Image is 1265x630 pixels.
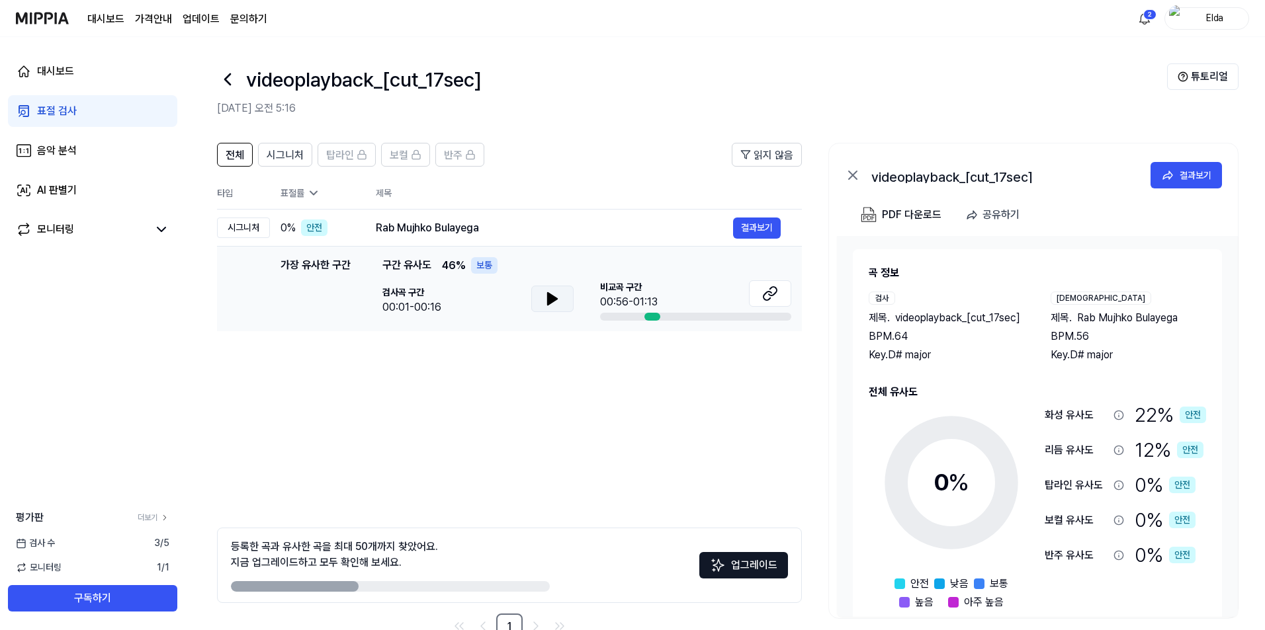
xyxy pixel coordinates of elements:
[281,220,296,236] span: 0 %
[1164,7,1249,30] button: profileElda
[382,286,441,299] span: 검사곡 구간
[1045,512,1108,528] div: 보컬 유사도
[869,310,890,326] span: 제목 .
[8,585,177,611] button: 구독하기
[301,219,327,236] div: 안전
[699,563,788,576] a: Sparkles업그레이드
[895,310,1020,326] span: videoplayback_[cut_17sec]
[1135,400,1206,430] div: 22 %
[732,143,802,167] button: 읽지 않음
[16,536,55,550] span: 검사 수
[1177,442,1203,458] div: 안전
[1143,9,1156,20] div: 2
[154,536,169,550] span: 3 / 5
[37,63,74,79] div: 대시보드
[882,206,941,223] div: PDF 다운로드
[8,175,177,206] a: AI 판별기
[600,280,658,294] span: 비교곡 구간
[246,65,482,95] h1: videoplayback_[cut_17sec]
[950,576,969,592] span: 낮음
[16,221,148,237] a: 모니터링
[733,217,781,239] button: 결과보기
[910,576,929,592] span: 안전
[8,95,177,127] a: 표절 검사
[471,257,498,274] div: 보통
[37,143,77,159] div: 음악 분석
[699,552,788,578] button: 업그레이드
[230,11,267,27] a: 문의하기
[754,147,793,163] span: 읽지 않음
[435,143,484,167] button: 반주
[1051,329,1206,344] div: BPM. 56
[231,539,438,571] div: 등록한 곡과 유사한 곡을 최대 50개까지 찾았어요. 지금 업그레이드하고 모두 확인해 보세요.
[869,347,1024,363] div: Key. D# major
[157,561,169,574] span: 1 / 1
[318,143,376,167] button: 탑라인
[1137,11,1153,26] img: 알림
[8,56,177,87] a: 대시보드
[1169,5,1185,32] img: profile
[390,147,408,163] span: 보컬
[376,177,802,209] th: 제목
[1180,168,1211,182] div: 결과보기
[1134,8,1155,29] button: 알림2
[382,257,431,274] span: 구간 유사도
[934,465,969,500] div: 0
[8,135,177,167] a: 음악 분석
[869,329,1024,344] div: BPM. 64
[1045,407,1108,423] div: 화성 유사도
[16,561,62,574] span: 모니터링
[281,186,355,200] div: 표절률
[217,177,270,210] th: 타입
[964,594,1004,610] span: 아주 높음
[183,11,220,27] a: 업데이트
[869,265,1206,281] h2: 곡 정보
[1051,347,1206,363] div: Key. D# major
[376,220,733,236] div: Rab Mujhko Bulayega
[442,258,466,274] span: 46 %
[982,206,1020,223] div: 공유하기
[1077,310,1178,326] span: Rab Mujhko Bulayega
[1045,442,1108,458] div: 리듬 유사도
[326,147,354,163] span: 탑라인
[1180,407,1206,423] div: 안전
[1051,310,1072,326] span: 제목 .
[1135,470,1196,500] div: 0 %
[267,147,304,163] span: 시그니처
[37,221,74,237] div: 모니터링
[87,11,124,27] a: 대시보드
[226,147,244,163] span: 전체
[960,202,1030,228] button: 공유하기
[600,294,658,310] div: 00:56-01:13
[1045,477,1108,493] div: 탑라인 유사도
[258,143,312,167] button: 시그니처
[869,384,1206,400] h2: 전체 유사도
[948,468,969,496] span: %
[135,11,172,27] a: 가격안내
[281,257,351,321] div: 가장 유사한 구간
[1169,547,1196,563] div: 안전
[1167,63,1239,90] button: 튜토리얼
[381,143,430,167] button: 보컬
[837,236,1238,617] a: 곡 정보검사제목.videoplayback_[cut_17sec]BPM.64Key.D# major[DEMOGRAPHIC_DATA]제목.Rab Mujhko BulayegaBPM.5...
[382,299,441,315] div: 00:01-00:16
[217,143,253,167] button: 전체
[138,512,169,524] a: 더보기
[217,100,1167,116] h2: [DATE] 오전 5:16
[1169,477,1196,493] div: 안전
[1178,71,1188,82] img: Help
[37,182,77,198] div: AI 판별기
[869,292,895,305] div: 검사
[1045,547,1108,563] div: 반주 유사도
[217,217,270,238] div: 시그니처
[1169,512,1196,528] div: 안전
[1135,540,1196,570] div: 0 %
[915,594,934,610] span: 높음
[1135,435,1203,465] div: 12 %
[1151,162,1222,188] button: 결과보기
[37,103,77,119] div: 표절 검사
[710,557,726,573] img: Sparkles
[1135,505,1196,535] div: 0 %
[1051,292,1151,305] div: [DEMOGRAPHIC_DATA]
